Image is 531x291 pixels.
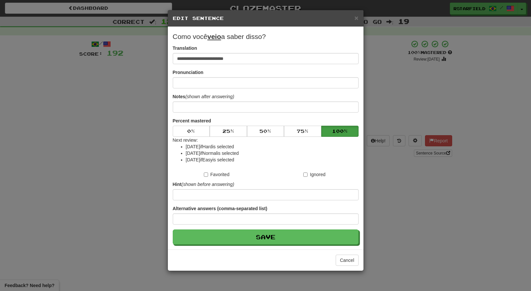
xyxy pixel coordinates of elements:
[303,171,325,178] label: Ignored
[186,156,359,163] li: [DATE] if Easy is selected
[186,150,359,156] li: [DATE] if Normal is selected
[207,33,221,40] u: veio
[173,15,359,22] h5: Edit Sentence
[303,173,308,177] input: Ignored
[354,14,358,22] span: ×
[354,14,358,21] button: Close
[321,126,359,137] button: 100%
[210,126,247,137] button: 25%
[247,126,284,137] button: 50%
[336,255,359,266] button: Cancel
[173,69,204,76] label: Pronunciation
[173,181,234,188] label: Hint
[186,143,359,150] li: [DATE] if Hard is selected
[284,126,321,137] button: 75%
[173,93,234,100] label: Notes
[204,171,229,178] label: Favorited
[185,94,234,99] em: (shown after answering)
[173,45,197,51] label: Translation
[173,137,359,163] div: Next review:
[173,229,359,245] button: Save
[182,182,234,187] em: (shown before answering)
[173,32,359,42] p: Como você a saber disso?
[173,205,267,212] label: Alternative answers (comma-separated list)
[173,118,211,124] label: Percent mastered
[173,126,359,137] div: Percent mastered
[204,173,208,177] input: Favorited
[173,126,210,137] button: 0%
